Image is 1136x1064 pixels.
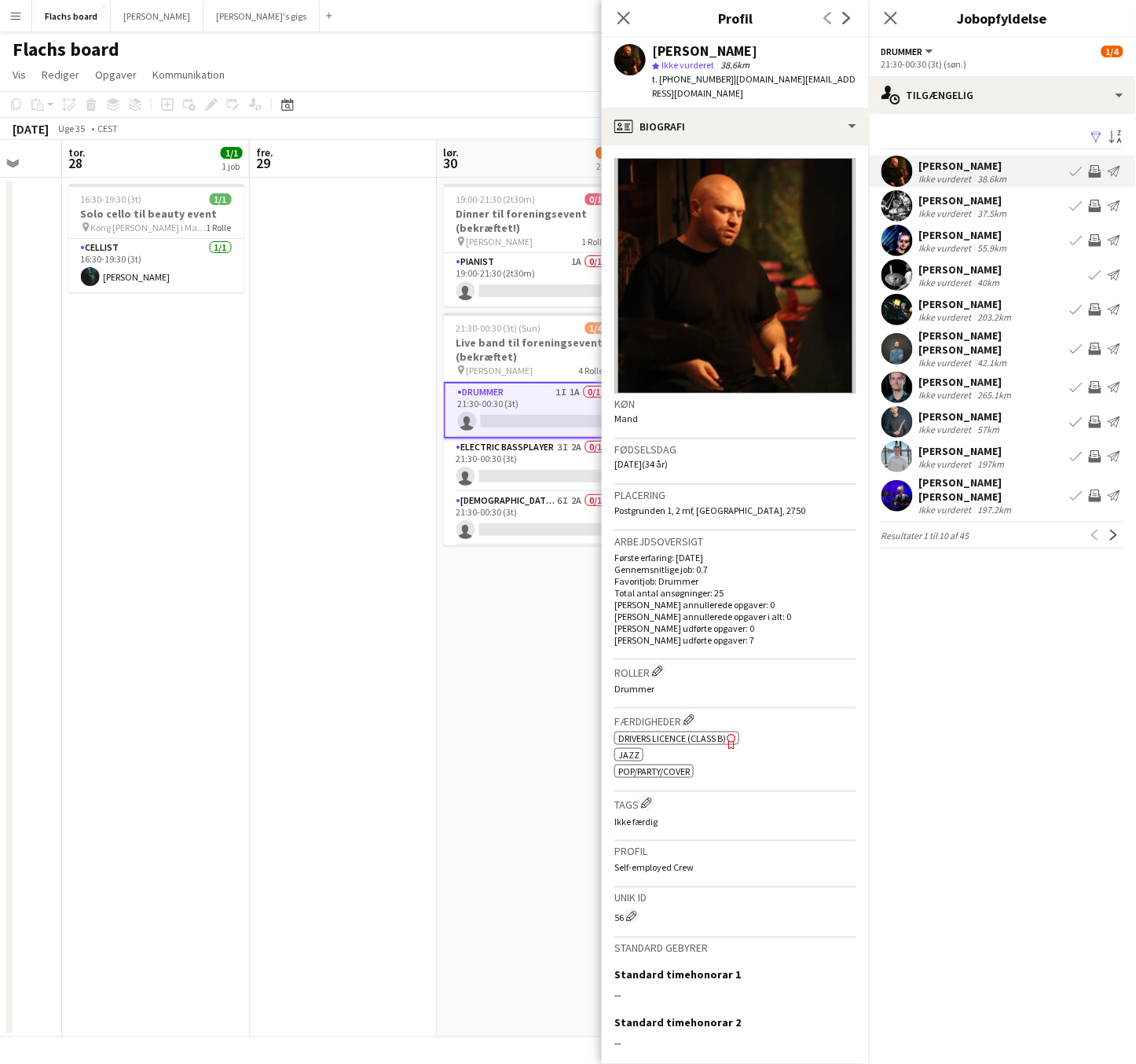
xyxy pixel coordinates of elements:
[919,173,975,185] div: Ikke vurderet
[618,749,639,761] span: Jazz
[614,534,856,549] h3: Arbejdsoversigt
[13,121,49,137] div: [DATE]
[614,891,856,905] h3: Unik ID
[614,611,856,622] p: [PERSON_NAME] annullerede opgaver i alt: 0
[614,1036,856,1051] div: --
[210,193,232,205] span: 1/1
[919,424,975,435] div: Ikke vurderet
[618,765,690,777] span: Pop/Party/Cover
[66,154,86,172] span: 28
[919,159,1010,173] div: [PERSON_NAME]
[256,145,273,160] span: fre.
[582,236,607,248] span: 1 Rolle
[42,68,79,82] span: Rediger
[919,311,975,323] div: Ikke vurderet
[614,563,856,575] p: Gennemsnitlige job: 0.7
[32,1,111,31] button: Flachs board
[13,68,26,82] span: Vis
[919,375,1015,389] div: [PERSON_NAME]
[444,492,620,545] app-card-role: [DEMOGRAPHIC_DATA] Singer6I2A0/121:30-00:30 (3t)
[444,438,620,492] app-card-role: Electric Bassplayer3I2A0/121:30-00:30 (3t)
[919,409,1003,424] div: [PERSON_NAME]
[1101,46,1123,57] span: 1/4
[68,239,244,292] app-card-role: Cellist1/116:30-19:30 (3t)[PERSON_NAME]
[614,622,856,634] p: [PERSON_NAME] udførte opgaver: 0
[6,64,32,85] a: Vis
[652,73,734,85] span: t. [PHONE_NUMBER]
[614,552,856,563] p: Første erfaring: [DATE]
[614,663,856,680] h3: Roller
[975,311,1015,323] div: 203.2km
[919,458,975,470] div: Ikke vurderet
[919,389,975,401] div: Ikke vurderet
[456,193,536,205] span: 19:00-21:30 (2t30m)
[81,193,142,205] span: 16:30-19:30 (3t)
[881,46,936,57] button: Drummer
[975,458,1008,470] div: 197km
[881,530,969,541] span: Resultater 1 til 10 af 45
[68,207,244,221] h3: Solo cello til beauty event
[585,322,607,334] span: 1/4
[614,442,856,457] h3: Fødselsdag
[869,76,1136,114] div: Tilgængelig
[919,228,1010,242] div: [PERSON_NAME]
[919,207,975,219] div: Ikke vurderet
[975,207,1010,219] div: 37.5km
[596,147,618,159] span: 1/5
[254,154,273,172] span: 29
[68,145,86,160] span: tor.
[442,154,460,172] span: 30
[146,64,231,85] a: Kommunikation
[597,160,617,172] div: 2 job
[618,732,726,744] span: Drivers Licence (Class B)
[869,8,1136,28] h3: Jobopfyldelse
[614,816,856,827] p: Ikke færdig
[614,712,856,728] h3: Færdigheder
[52,123,91,134] span: Uge 35
[444,382,620,438] app-card-role: Drummer1I1A0/121:30-00:30 (3t)
[444,336,620,364] h3: Live band til foreningsevent (bekræftet)
[444,207,620,235] h3: Dinner til foreningsevent (bekræftet!)
[975,357,1010,369] div: 42.1km
[444,313,620,545] app-job-card: 21:30-00:30 (3t) (Sun)1/4Live band til foreningsevent (bekræftet) [PERSON_NAME]4 RollerDrummer1I1...
[203,1,320,31] button: [PERSON_NAME]'s gigs
[881,58,1123,70] div: 21:30-00:30 (3t) (søn.)
[444,184,620,306] app-job-card: 19:00-21:30 (2t30m)0/1Dinner til foreningsevent (bekræftet!) [PERSON_NAME]1 RollePianist1A0/119:0...
[919,277,975,288] div: Ikke vurderet
[221,147,243,159] span: 1/1
[152,68,225,82] span: Kommunikation
[207,222,232,233] span: 1 Rolle
[975,242,1010,254] div: 55.9km
[919,444,1008,458] div: [PERSON_NAME]
[614,941,856,956] h3: Standard gebyrer
[717,59,753,71] span: 38.6km
[652,73,856,99] span: | [DOMAIN_NAME][EMAIL_ADDRESS][DOMAIN_NAME]
[614,413,638,424] span: Mand
[614,845,856,859] h3: Profil
[614,1016,741,1030] h3: Standard timehonorar 2
[975,277,1003,288] div: 40km
[35,64,86,85] a: Rediger
[585,193,607,205] span: 0/1
[919,297,1015,311] div: [PERSON_NAME]
[661,59,714,71] span: Ikke vurderet
[614,397,856,411] h3: Køn
[467,236,533,248] span: [PERSON_NAME]
[614,634,856,646] p: [PERSON_NAME] udførte opgaver: 7
[614,795,856,812] h3: Tags
[13,38,119,61] h1: Flachs board
[97,123,118,134] div: CEST
[614,488,856,502] h3: Placering
[222,160,242,172] div: 1 job
[68,184,244,292] app-job-card: 16:30-19:30 (3t)1/1Solo cello til beauty event Kong [PERSON_NAME] i Magasin på Kongens Nytorv1 Ro...
[95,68,137,82] span: Opgaver
[444,253,620,306] app-card-role: Pianist1A0/119:00-21:30 (2t30m)
[614,862,856,874] p: Self-employed Crew
[975,424,1003,435] div: 57km
[614,989,856,1003] div: --
[602,8,869,28] h3: Profil
[919,475,1064,504] div: [PERSON_NAME] [PERSON_NAME]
